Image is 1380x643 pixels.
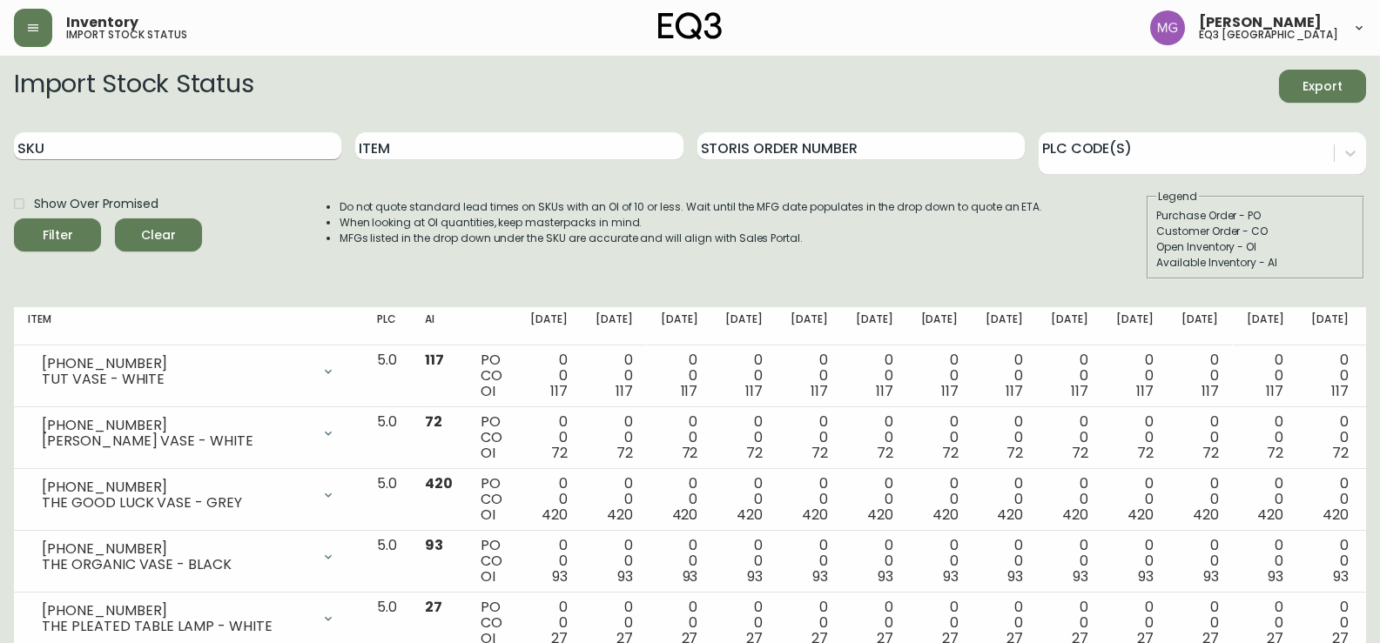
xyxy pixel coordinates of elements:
[1156,208,1355,224] div: Purchase Order - PO
[363,469,411,531] td: 5.0
[596,414,633,461] div: 0 0
[363,345,411,407] td: 5.0
[878,566,893,586] span: 93
[877,443,893,463] span: 72
[777,307,842,345] th: [DATE]
[1266,381,1283,401] span: 117
[856,538,893,585] div: 0 0
[876,381,893,401] span: 117
[363,307,411,345] th: PLC
[340,231,1043,246] li: MFGs listed in the drop down under the SKU are accurate and will align with Sales Portal.
[682,443,698,463] span: 72
[1293,76,1352,97] span: Export
[1323,505,1349,525] span: 420
[550,381,568,401] span: 117
[14,307,363,345] th: Item
[1137,443,1154,463] span: 72
[1156,189,1199,204] legend: Legend
[1247,414,1284,461] div: 0 0
[42,418,311,433] div: [PHONE_NUMBER]
[943,566,959,586] span: 93
[661,476,698,523] div: 0 0
[66,16,138,30] span: Inventory
[921,476,959,523] div: 0 0
[1116,352,1154,399] div: 0 0
[1181,414,1219,461] div: 0 0
[661,538,698,585] div: 0 0
[725,414,763,461] div: 0 0
[115,218,202,251] button: Clear
[986,414,1023,461] div: 0 0
[681,381,698,401] span: 117
[607,505,633,525] span: 420
[661,352,698,399] div: 0 0
[746,443,763,463] span: 72
[986,538,1023,585] div: 0 0
[842,307,907,345] th: [DATE]
[1247,352,1284,399] div: 0 0
[1311,414,1349,461] div: 0 0
[856,476,893,523] div: 0 0
[1062,505,1088,525] span: 420
[42,433,311,449] div: [PERSON_NAME] VASE - WHITE
[411,307,467,345] th: AI
[737,505,763,525] span: 420
[658,12,723,40] img: logo
[1006,381,1023,401] span: 117
[616,381,633,401] span: 117
[1156,239,1355,255] div: Open Inventory - OI
[481,443,495,463] span: OI
[14,218,101,251] button: Filter
[129,224,188,246] span: Clear
[42,372,311,387] div: TUT VASE - WHITE
[1156,224,1355,239] div: Customer Order - CO
[683,566,698,586] span: 93
[530,352,568,399] div: 0 0
[582,307,647,345] th: [DATE]
[481,566,495,586] span: OI
[1199,30,1338,40] h5: eq3 [GEOGRAPHIC_DATA]
[1257,505,1283,525] span: 420
[907,307,973,345] th: [DATE]
[1267,443,1283,463] span: 72
[530,414,568,461] div: 0 0
[1202,381,1219,401] span: 117
[28,476,349,514] div: [PHONE_NUMBER]THE GOOD LUCK VASE - GREY
[942,443,959,463] span: 72
[725,476,763,523] div: 0 0
[551,443,568,463] span: 72
[791,414,828,461] div: 0 0
[812,566,828,586] span: 93
[1297,307,1363,345] th: [DATE]
[425,412,442,432] span: 72
[811,443,828,463] span: 72
[34,195,158,213] span: Show Over Promised
[711,307,777,345] th: [DATE]
[1072,443,1088,463] span: 72
[1311,476,1349,523] div: 0 0
[425,597,442,617] span: 27
[921,414,959,461] div: 0 0
[1037,307,1102,345] th: [DATE]
[672,505,698,525] span: 420
[542,505,568,525] span: 420
[867,505,893,525] span: 420
[1181,352,1219,399] div: 0 0
[1268,566,1283,586] span: 93
[1199,16,1322,30] span: [PERSON_NAME]
[986,476,1023,523] div: 0 0
[1331,381,1349,401] span: 117
[481,414,502,461] div: PO CO
[1136,381,1154,401] span: 117
[340,199,1043,215] li: Do not quote standard lead times on SKUs with an OI of 10 or less. Wait until the MFG date popula...
[481,538,502,585] div: PO CO
[28,352,349,391] div: [PHONE_NUMBER]TUT VASE - WHITE
[802,505,828,525] span: 420
[1128,505,1154,525] span: 420
[1332,443,1349,463] span: 72
[997,505,1023,525] span: 420
[530,538,568,585] div: 0 0
[28,538,349,576] div: [PHONE_NUMBER]THE ORGANIC VASE - BLACK
[28,599,349,638] div: [PHONE_NUMBER]THE PLEATED TABLE LAMP - WHITE
[661,414,698,461] div: 0 0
